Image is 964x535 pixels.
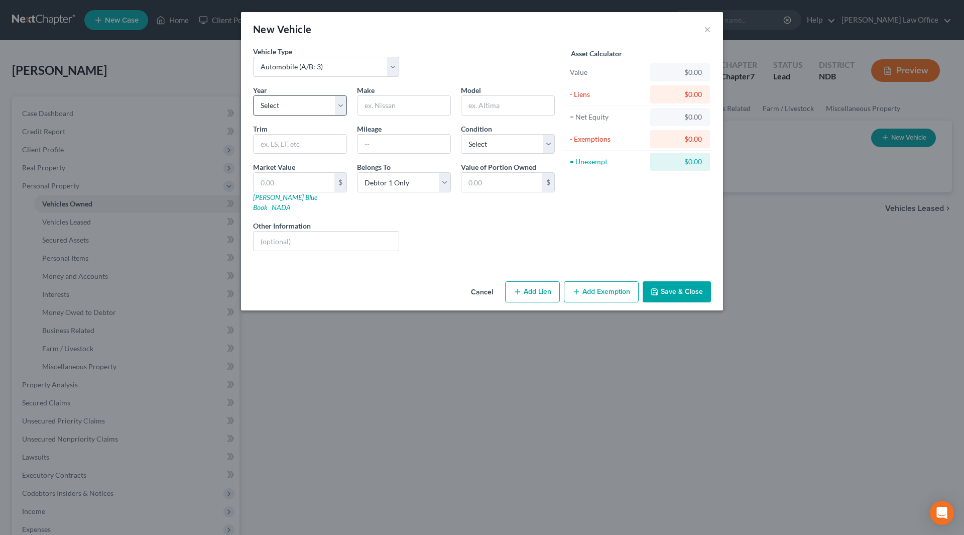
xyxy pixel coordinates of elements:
div: $0.00 [658,112,702,122]
div: = Unexempt [570,157,646,167]
div: Open Intercom Messenger [930,501,954,525]
div: - Exemptions [570,134,646,144]
input: ex. Nissan [357,96,450,115]
span: Make [357,86,375,94]
div: $0.00 [658,67,702,77]
div: $ [542,173,554,192]
label: Market Value [253,162,295,172]
div: $0.00 [658,89,702,99]
div: Value [570,67,646,77]
label: Trim [253,124,268,134]
a: NADA [272,203,291,211]
a: [PERSON_NAME] Blue Book [253,193,317,211]
div: New Vehicle [253,22,311,36]
label: Mileage [357,124,382,134]
button: Save & Close [643,281,711,302]
input: -- [357,135,450,154]
input: 0.00 [254,173,334,192]
label: Asset Calculator [571,48,622,59]
span: Belongs To [357,163,391,171]
div: $0.00 [658,157,702,167]
div: $0.00 [658,134,702,144]
button: Add Lien [505,281,560,302]
label: Condition [461,124,492,134]
label: Vehicle Type [253,46,292,57]
input: (optional) [254,232,399,251]
input: ex. Altima [461,96,554,115]
button: Cancel [463,282,501,302]
label: Model [461,85,481,95]
label: Other Information [253,221,311,231]
label: Year [253,85,267,95]
button: Add Exemption [564,281,639,302]
button: × [704,23,711,35]
input: 0.00 [461,173,542,192]
div: $ [334,173,346,192]
div: = Net Equity [570,112,646,122]
label: Value of Portion Owned [461,162,536,172]
div: - Liens [570,89,646,99]
input: ex. LS, LT, etc [254,135,346,154]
